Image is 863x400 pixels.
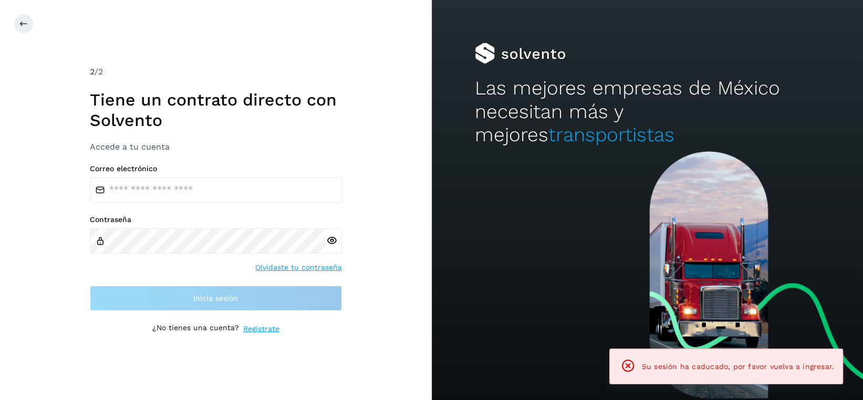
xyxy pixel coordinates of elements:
[90,67,95,77] span: 2
[243,323,279,334] a: Regístrate
[548,123,674,146] span: transportistas
[90,66,342,78] div: /2
[475,77,820,146] h2: Las mejores empresas de México necesitan más y mejores
[90,164,342,173] label: Correo electrónico
[90,142,342,152] h3: Accede a tu cuenta
[90,90,342,130] h1: Tiene un contrato directo con Solvento
[90,286,342,311] button: Inicia sesión
[152,323,239,334] p: ¿No tienes una cuenta?
[193,294,238,302] span: Inicia sesión
[255,262,342,273] a: Olvidaste tu contraseña
[642,362,834,371] span: Su sesión ha caducado, por favor vuelva a ingresar.
[90,215,342,224] label: Contraseña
